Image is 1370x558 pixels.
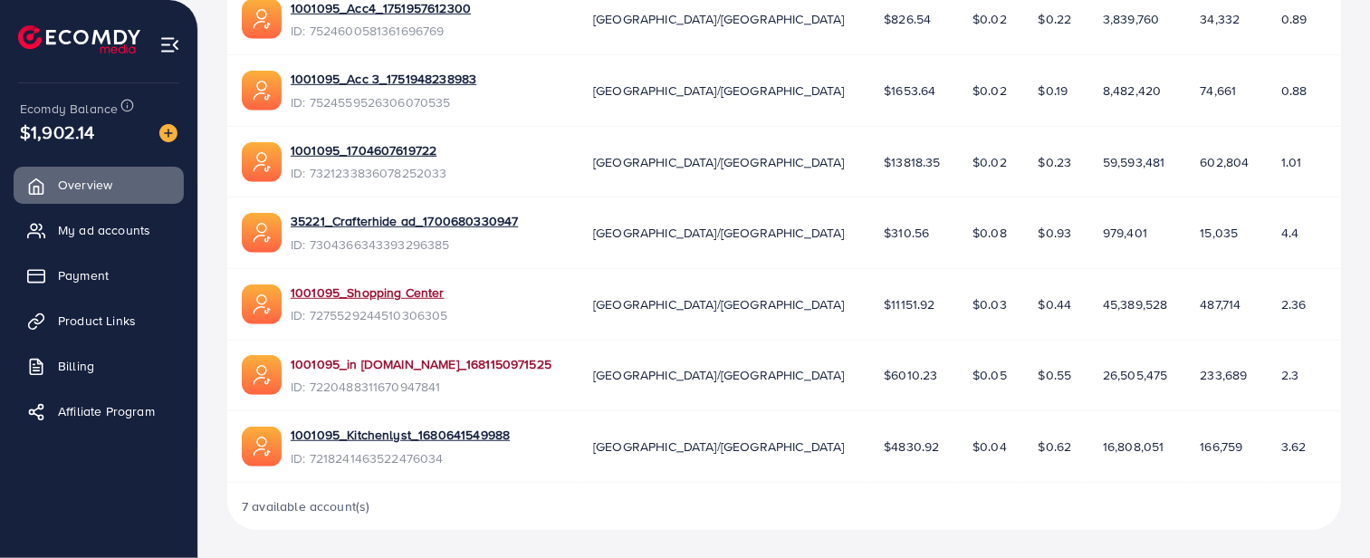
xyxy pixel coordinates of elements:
[593,438,845,456] span: [GEOGRAPHIC_DATA]/[GEOGRAPHIC_DATA]
[242,355,282,395] img: ic-ads-acc.e4c84228.svg
[1039,295,1072,313] span: $0.44
[291,212,518,230] a: 35221_Crafterhide ad_1700680330947
[1039,153,1072,171] span: $0.23
[291,70,476,88] a: 1001095_Acc 3_1751948238983
[884,366,937,384] span: $6010.23
[1281,366,1298,384] span: 2.3
[14,212,184,248] a: My ad accounts
[972,295,1007,313] span: $0.03
[159,34,180,55] img: menu
[1039,438,1072,456] span: $0.62
[1103,82,1161,100] span: 8,482,420
[58,402,155,420] span: Affiliate Program
[972,224,1007,242] span: $0.08
[1201,10,1241,28] span: 34,332
[884,438,939,456] span: $4830.92
[1103,224,1147,242] span: 979,401
[291,22,471,40] span: ID: 7524600581361696769
[291,93,476,111] span: ID: 7524559526306070535
[20,100,118,118] span: Ecomdy Balance
[291,426,510,444] a: 1001095_Kitchenlyst_1680641549988
[20,119,94,145] span: $1,902.14
[14,303,184,339] a: Product Links
[291,306,448,324] span: ID: 7275529244510306305
[884,10,931,28] span: $826.54
[58,221,150,239] span: My ad accounts
[1293,476,1356,544] iframe: Chat
[242,284,282,324] img: ic-ads-acc.e4c84228.svg
[972,438,1007,456] span: $0.04
[884,153,940,171] span: $13818.35
[1281,10,1308,28] span: 0.89
[1281,438,1307,456] span: 3.62
[291,236,518,254] span: ID: 7304366343393296385
[1103,366,1168,384] span: 26,505,475
[972,10,1007,28] span: $0.02
[1103,438,1164,456] span: 16,808,051
[242,213,282,253] img: ic-ads-acc.e4c84228.svg
[1201,224,1239,242] span: 15,035
[972,82,1007,100] span: $0.02
[1281,153,1302,171] span: 1.01
[972,366,1007,384] span: $0.05
[884,295,934,313] span: $11151.92
[291,284,448,302] a: 1001095_Shopping Center
[884,224,929,242] span: $310.56
[159,124,177,142] img: image
[1039,10,1072,28] span: $0.22
[1201,153,1250,171] span: 602,804
[1281,82,1308,100] span: 0.88
[1201,438,1243,456] span: 166,759
[1103,295,1168,313] span: 45,389,528
[58,176,112,194] span: Overview
[1201,366,1248,384] span: 233,689
[1281,224,1298,242] span: 4.4
[593,366,845,384] span: [GEOGRAPHIC_DATA]/[GEOGRAPHIC_DATA]
[593,295,845,313] span: [GEOGRAPHIC_DATA]/[GEOGRAPHIC_DATA]
[1103,153,1165,171] span: 59,593,481
[593,224,845,242] span: [GEOGRAPHIC_DATA]/[GEOGRAPHIC_DATA]
[14,257,184,293] a: Payment
[1039,366,1072,384] span: $0.55
[242,427,282,467] img: ic-ads-acc.e4c84228.svg
[291,141,447,159] a: 1001095_1704607619722
[1201,82,1237,100] span: 74,661
[1103,10,1159,28] span: 3,839,760
[14,348,184,384] a: Billing
[1039,224,1072,242] span: $0.93
[242,142,282,182] img: ic-ads-acc.e4c84228.svg
[1039,82,1068,100] span: $0.19
[291,378,551,396] span: ID: 7220488311670947841
[291,164,447,182] span: ID: 7321233836078252033
[18,25,140,53] img: logo
[291,449,510,467] span: ID: 7218241463522476034
[291,355,551,373] a: 1001095_in [DOMAIN_NAME]_1681150971525
[1281,295,1307,313] span: 2.36
[242,497,370,515] span: 7 available account(s)
[14,167,184,203] a: Overview
[1201,295,1241,313] span: 487,714
[593,82,845,100] span: [GEOGRAPHIC_DATA]/[GEOGRAPHIC_DATA]
[884,82,935,100] span: $1653.64
[14,393,184,429] a: Affiliate Program
[58,312,136,330] span: Product Links
[593,153,845,171] span: [GEOGRAPHIC_DATA]/[GEOGRAPHIC_DATA]
[58,266,109,284] span: Payment
[972,153,1007,171] span: $0.02
[593,10,845,28] span: [GEOGRAPHIC_DATA]/[GEOGRAPHIC_DATA]
[242,71,282,111] img: ic-ads-acc.e4c84228.svg
[58,357,94,375] span: Billing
